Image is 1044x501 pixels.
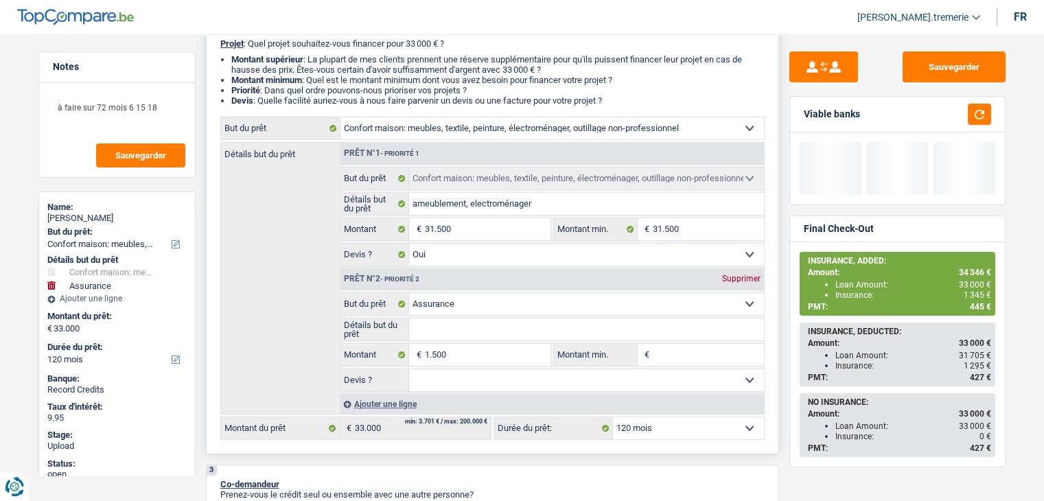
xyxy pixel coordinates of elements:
span: 1 295 € [964,361,991,371]
div: Status: [47,458,187,469]
strong: Montant supérieur [231,54,303,65]
div: Insurance: [835,361,991,371]
div: Amount: [808,409,991,419]
label: But du prêt [340,167,410,189]
span: € [47,323,52,334]
label: But du prêt [221,117,340,139]
span: - Priorité 1 [380,150,419,157]
div: fr [1014,10,1027,23]
label: Devis ? [340,244,410,266]
span: 33 000 € [959,421,991,431]
span: € [638,218,653,240]
li: : Dans quel ordre pouvons-nous prioriser vos projets ? [231,85,765,95]
div: Détails but du prêt [47,255,187,266]
span: - Priorité 2 [380,275,419,283]
span: 0 € [979,432,991,441]
div: Upload [47,441,187,452]
span: 33 000 € [959,338,991,348]
div: [PERSON_NAME] [47,213,187,224]
span: € [340,417,355,439]
div: Banque: [47,373,187,384]
span: Sauvegarder [115,151,166,160]
div: Viable banks [804,108,860,120]
span: € [409,344,424,366]
div: Record Credits [47,384,187,395]
span: 33 000 € [959,280,991,290]
li: : La plupart de mes clients prennent une réserve supplémentaire pour qu'ils puissent financer leu... [231,54,765,75]
div: Loan Amount: [835,421,991,431]
div: Insurance: [835,290,991,300]
div: Loan Amount: [835,280,991,290]
label: Devis ? [340,369,410,391]
span: 33 000 € [959,409,991,419]
div: Prêt n°1 [340,149,423,158]
div: Amount: [808,268,991,277]
button: Sauvegarder [903,51,1006,82]
span: Projet [220,38,244,49]
label: Montant [340,218,410,240]
label: Détails but du prêt [340,318,410,340]
div: Insurance: [835,432,991,441]
button: Sauvegarder [96,143,185,167]
label: Montant min. [554,344,638,366]
span: 445 € [970,302,991,312]
li: : Quelle facilité auriez-vous à nous faire parvenir un devis ou une facture pour votre projet ? [231,95,765,106]
a: [PERSON_NAME].tremerie [846,6,980,29]
strong: Priorité [231,85,260,95]
span: Co-demandeur [220,479,279,489]
strong: Montant minimum [231,75,302,85]
div: Loan Amount: [835,351,991,360]
p: Prenez-vous le crédit seul ou ensemble avec une autre personne? [220,489,765,500]
div: Prêt n°2 [340,275,423,283]
span: € [638,344,653,366]
div: Final Check-Out [804,223,874,235]
span: 34 346 € [959,268,991,277]
label: Montant [340,344,410,366]
div: Ajouter une ligne [47,294,187,303]
div: Ajouter une ligne [340,394,764,414]
h5: Notes [53,61,181,73]
div: min: 3.701 € / max: 200.000 € [405,419,487,425]
div: 9.95 [47,412,187,423]
label: Durée du prêt: [47,342,184,353]
span: [PERSON_NAME].tremerie [857,12,968,23]
img: TopCompare Logo [17,9,134,25]
label: Détails but du prêt [221,143,340,159]
div: Taux d'intérêt: [47,401,187,412]
div: Stage: [47,430,187,441]
label: But du prêt: [47,226,184,237]
span: 427 € [970,443,991,453]
label: Détails but du prêt [340,193,410,215]
span: Devis [231,95,253,106]
div: Name: [47,202,187,213]
div: Amount: [808,338,991,348]
label: But du prêt [340,293,410,315]
p: : Quel projet souhaitez-vous financer pour 33 000 € ? [220,38,765,49]
div: NO INSURANCE: [808,397,991,407]
label: Montant min. [554,218,638,240]
div: PMT: [808,443,991,453]
span: 1 345 € [964,290,991,300]
label: Montant du prêt: [47,311,184,322]
span: € [409,218,424,240]
span: 427 € [970,373,991,382]
div: INSURANCE, DEDUCTED: [808,327,991,336]
span: 31 705 € [959,351,991,360]
div: 3 [207,465,217,476]
div: INSURANCE, ADDED: [808,256,991,266]
div: open [47,469,187,480]
label: Montant du prêt [221,417,340,439]
label: Durée du prêt: [494,417,613,439]
div: PMT: [808,302,991,312]
li: : Quel est le montant minimum dont vous avez besoin pour financer votre projet ? [231,75,765,85]
div: PMT: [808,373,991,382]
div: Supprimer [719,275,764,283]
